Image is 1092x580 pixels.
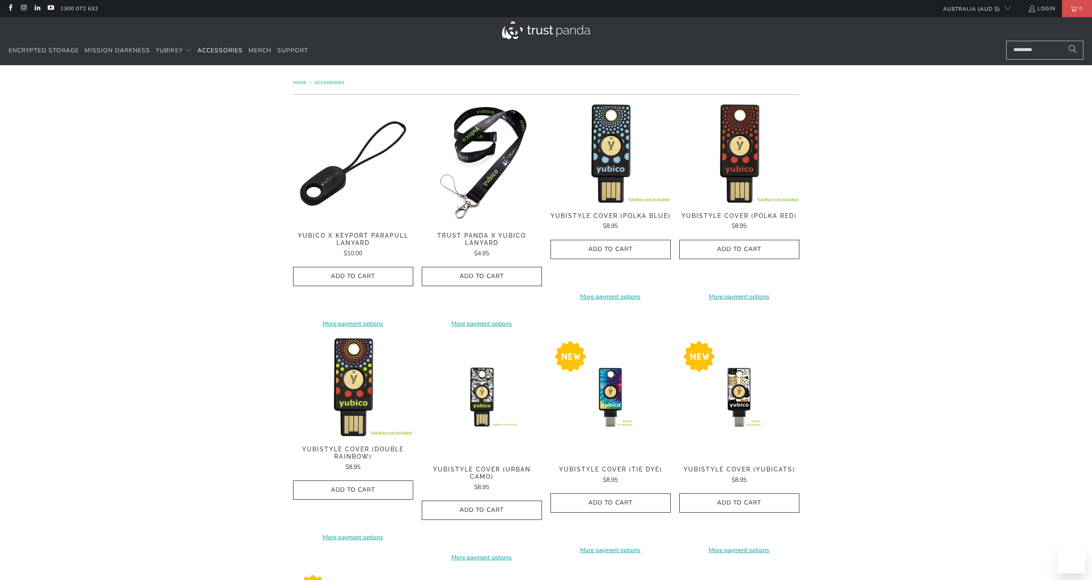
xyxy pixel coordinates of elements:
span: Add to Cart [302,486,404,494]
a: Yubico x Keyport Parapull Lanyard $10.00 [293,232,413,258]
button: Add to Cart [293,267,413,286]
span: YubiStyle Cover (Tie Dye) [551,466,671,473]
button: Add to Cart [551,240,671,259]
a: More payment options [551,546,671,555]
span: Support [277,46,308,54]
button: Add to Cart [422,501,542,520]
span: YubiKey [156,46,183,54]
span: Trust Panda x Yubico Lanyard [422,232,542,247]
button: Add to Cart [679,493,799,513]
span: $10.00 [344,249,362,257]
a: Yubico x Keyport Parapull Lanyard - Trust Panda Yubico x Keyport Parapull Lanyard - Trust Panda [293,103,413,224]
a: More payment options [551,292,671,302]
span: Yubico x Keyport Parapull Lanyard [293,232,413,247]
span: Add to Cart [431,273,533,280]
span: Mission Darkness [85,46,150,54]
a: YubiStyle Cover (Urban Camo) - Trust Panda YubiStyle Cover (Urban Camo) - Trust Panda [422,337,542,457]
span: Add to Cart [688,499,790,507]
a: Trust Panda Australia on LinkedIn [33,5,41,12]
a: More payment options [422,319,542,329]
a: Trust Panda Australia on YouTube [47,5,54,12]
span: YubiStyle Cover (Polka Blue) [551,212,671,220]
a: YubiStyle Cover (YubiCats) $8.95 [679,466,799,485]
span: Add to Cart [431,507,533,514]
span: Accessories [197,46,243,54]
span: YubiStyle Cover (Urban Camo) [422,466,542,480]
a: More payment options [293,533,413,542]
span: Add to Cart [560,246,662,253]
span: Encrypted Storage [9,46,79,54]
a: Support [277,41,308,61]
summary: YubiKey [156,41,192,61]
input: Search... [1006,41,1083,60]
a: Home [293,80,308,86]
a: Accessories [315,80,344,86]
span: Add to Cart [688,246,790,253]
img: YubiStyle Cover (Polka Red) - Trust Panda [679,103,799,203]
span: $8.95 [345,463,360,471]
span: YubiStyle Cover (Polka Red) [679,212,799,220]
a: YubiStyle Cover (Polka Red) $8.95 [679,212,799,231]
img: Trust Panda Yubico Lanyard - Trust Panda [422,103,542,224]
button: Add to Cart [293,480,413,500]
img: Yubico x Keyport Parapull Lanyard - Trust Panda [293,103,413,224]
span: $8.95 [603,476,618,484]
img: YubiStyle Cover (Tie Dye) - Trust Panda [551,337,671,457]
a: Accessories [197,41,243,61]
iframe: Button to launch messaging window [1058,546,1085,573]
span: Add to Cart [302,273,404,280]
a: More payment options [679,292,799,302]
a: YubiStyle Cover (Double Rainbow) $8.95 [293,446,413,472]
nav: Translation missing: en.navigation.header.main_nav [9,41,308,61]
span: Merch [248,46,272,54]
a: More payment options [422,553,542,562]
a: YubiStyle Cover (Tie Dye) - Trust Panda YubiStyle Cover (Tie Dye) - Trust Panda [551,337,671,457]
a: YubiStyle Cover (Urban Camo) $8.95 [422,466,542,492]
img: YubiStyle Cover (Double Rainbow) - Trust Panda [293,337,413,437]
img: YubiStyle Cover (YubiCats) - Trust Panda [679,337,799,457]
img: YubiStyle Cover (Urban Camo) - Trust Panda [422,337,542,457]
span: $8.95 [732,476,747,484]
span: Home [293,80,306,86]
button: Add to Cart [422,267,542,286]
a: Trust Panda Australia on Facebook [6,5,14,12]
a: Trust Panda Australia on Instagram [20,5,27,12]
a: YubiStyle Cover (Tie Dye) $8.95 [551,466,671,485]
span: YubiStyle Cover (YubiCats) [679,466,799,473]
span: YubiStyle Cover (Double Rainbow) [293,446,413,460]
a: Encrypted Storage [9,41,79,61]
a: More payment options [293,319,413,329]
button: Search [1062,41,1083,60]
span: $8.95 [603,222,618,230]
span: / [310,80,311,86]
img: YubiStyle Cover (Polka Blue) - Trust Panda [551,103,671,203]
img: Trust Panda Australia [502,21,590,39]
button: Add to Cart [679,240,799,259]
span: $8.95 [732,222,747,230]
span: $4.95 [474,249,489,257]
a: YubiStyle Cover (YubiCats) - Trust Panda YubiStyle Cover (YubiCats) - Trust Panda [679,337,799,457]
span: Add to Cart [560,499,662,507]
a: YubiStyle Cover (Polka Blue) $8.95 [551,212,671,231]
a: Mission Darkness [85,41,150,61]
a: Trust Panda x Yubico Lanyard $4.95 [422,232,542,258]
button: Add to Cart [551,493,671,513]
a: Login [1028,4,1056,13]
a: More payment options [679,546,799,555]
a: Merch [248,41,272,61]
a: 1300 072 632 [60,4,98,13]
span: $8.95 [474,483,489,491]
